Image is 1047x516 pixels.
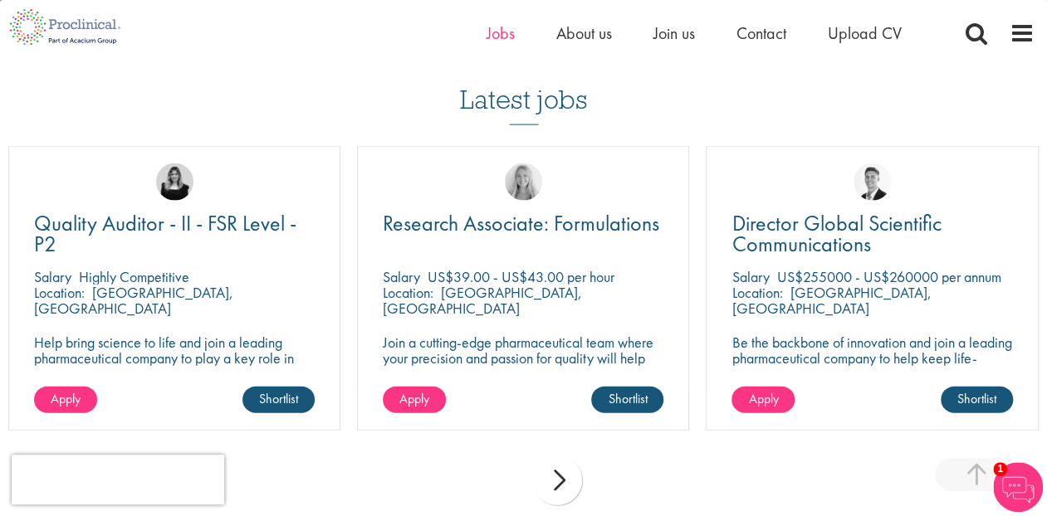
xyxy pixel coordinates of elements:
[591,387,663,413] a: Shortlist
[383,283,582,318] p: [GEOGRAPHIC_DATA], [GEOGRAPHIC_DATA]
[731,283,782,302] span: Location:
[383,387,446,413] a: Apply
[34,213,315,255] a: Quality Auditor - II - FSR Level - P2
[993,462,1007,476] span: 1
[79,267,189,286] p: Highly Competitive
[556,22,612,44] a: About us
[731,387,795,413] a: Apply
[731,267,769,286] span: Salary
[383,283,433,302] span: Location:
[653,22,695,44] a: Join us
[776,267,1001,286] p: US$255000 - US$260000 per annum
[460,44,588,125] h3: Latest jobs
[51,390,81,407] span: Apply
[736,22,786,44] a: Contact
[428,267,614,286] p: US$39.00 - US$43.00 per hour
[505,163,542,201] img: Shannon Briggs
[34,267,71,286] span: Salary
[399,390,429,407] span: Apply
[34,283,233,318] p: [GEOGRAPHIC_DATA], [GEOGRAPHIC_DATA]
[731,334,1012,397] p: Be the backbone of innovation and join a leading pharmaceutical company to help keep life-changin...
[34,209,296,258] span: Quality Auditor - II - FSR Level - P2
[156,163,193,201] img: Molly Colclough
[34,283,85,302] span: Location:
[828,22,902,44] a: Upload CV
[34,334,315,397] p: Help bring science to life and join a leading pharmaceutical company to play a key role in delive...
[731,213,1012,255] a: Director Global Scientific Communications
[242,387,315,413] a: Shortlist
[383,267,420,286] span: Salary
[383,213,663,234] a: Research Associate: Formulations
[383,334,663,382] p: Join a cutting-edge pharmaceutical team where your precision and passion for quality will help sh...
[731,209,941,258] span: Director Global Scientific Communications
[383,209,659,237] span: Research Associate: Formulations
[854,163,891,201] img: George Watson
[34,387,97,413] a: Apply
[748,390,778,407] span: Apply
[993,462,1043,512] img: Chatbot
[487,22,515,44] a: Jobs
[731,283,931,318] p: [GEOGRAPHIC_DATA], [GEOGRAPHIC_DATA]
[532,455,582,505] div: next
[941,387,1013,413] a: Shortlist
